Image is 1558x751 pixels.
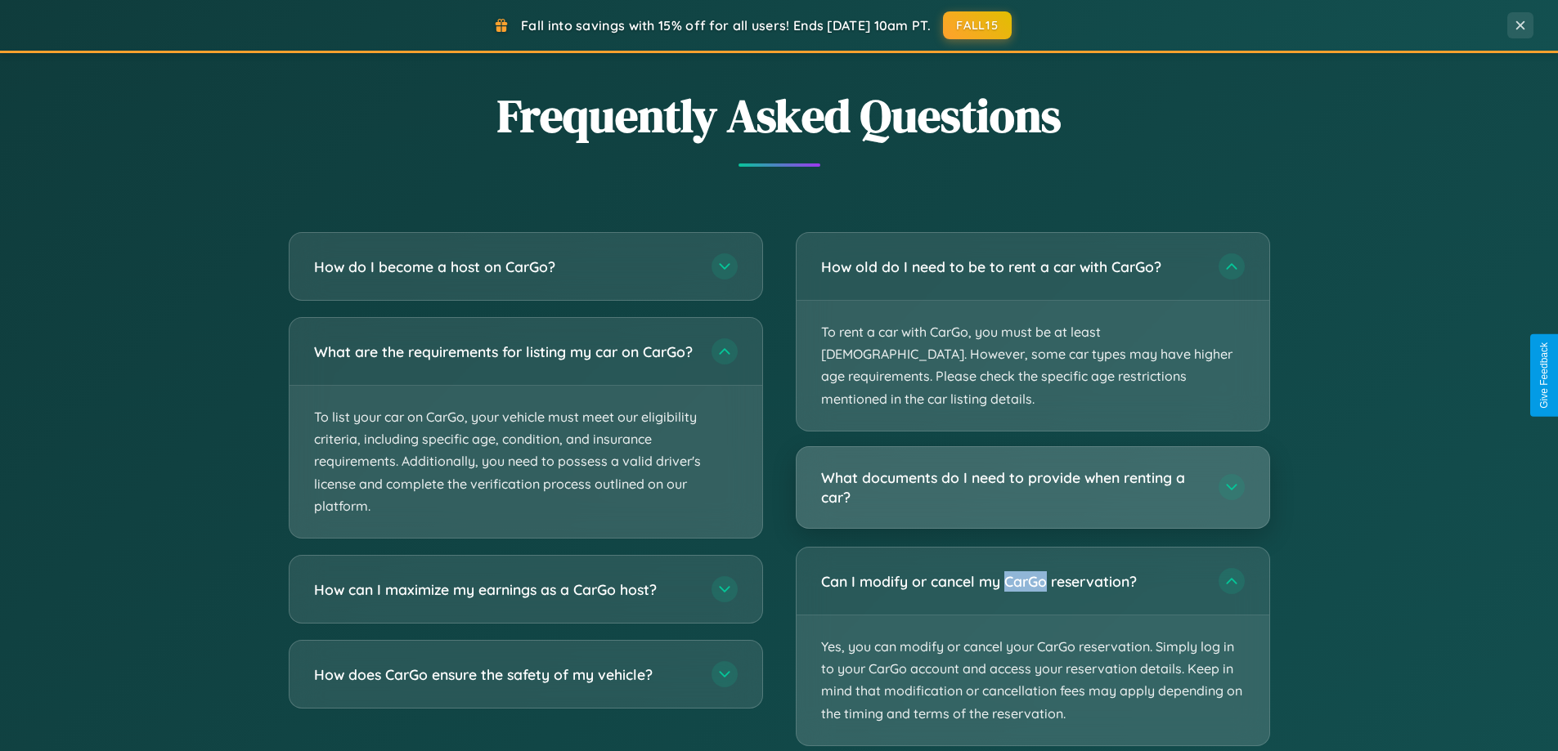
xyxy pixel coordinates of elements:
div: Give Feedback [1538,342,1550,409]
h3: How do I become a host on CarGo? [314,257,695,277]
h3: How can I maximize my earnings as a CarGo host? [314,579,695,600]
h2: Frequently Asked Questions [289,84,1270,147]
span: Fall into savings with 15% off for all users! Ends [DATE] 10am PT. [521,17,931,34]
h3: How old do I need to be to rent a car with CarGo? [821,257,1202,277]
h3: What are the requirements for listing my car on CarGo? [314,342,695,362]
p: To list your car on CarGo, your vehicle must meet our eligibility criteria, including specific ag... [290,386,762,538]
h3: What documents do I need to provide when renting a car? [821,467,1202,507]
p: To rent a car with CarGo, you must be at least [DEMOGRAPHIC_DATA]. However, some car types may ha... [797,301,1269,431]
button: FALL15 [943,11,1012,39]
p: Yes, you can modify or cancel your CarGo reservation. Simply log in to your CarGo account and acc... [797,615,1269,745]
h3: Can I modify or cancel my CarGo reservation? [821,571,1202,592]
h3: How does CarGo ensure the safety of my vehicle? [314,664,695,685]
